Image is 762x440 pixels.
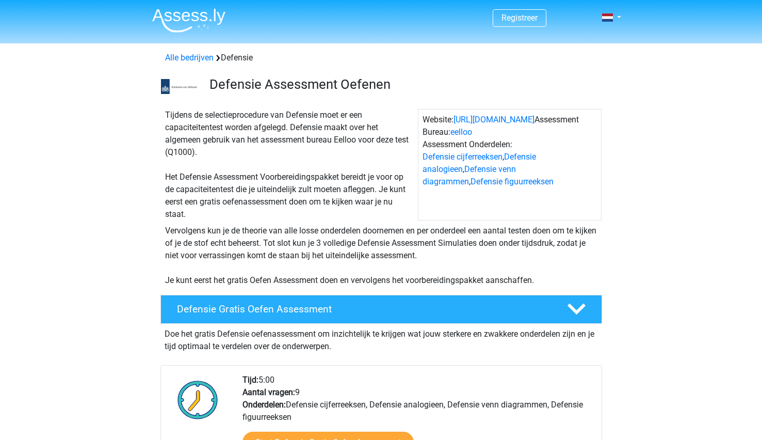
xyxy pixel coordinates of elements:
[177,303,550,315] h4: Defensie Gratis Oefen Assessment
[172,374,224,426] img: Klok
[423,164,516,186] a: Defensie venn diagrammen
[209,76,594,92] h3: Defensie Assessment Oefenen
[161,225,602,287] div: Vervolgens kun je de theorie van alle losse onderdelen doornemen en per onderdeel een aantal test...
[165,53,214,62] a: Alle bedrijven
[161,109,418,221] div: Tijdens de selectieprocedure van Defensie moet er een capaciteitentest worden afgelegd. Defensie ...
[242,375,258,385] b: Tijd:
[471,177,554,186] a: Defensie figuurreeksen
[156,295,606,324] a: Defensie Gratis Oefen Assessment
[242,400,286,410] b: Onderdelen:
[160,324,602,353] div: Doe het gratis Defensie oefenassessment om inzichtelijk te krijgen wat jouw sterkere en zwakkere ...
[423,152,502,162] a: Defensie cijferreeksen
[423,152,536,174] a: Defensie analogieen
[501,13,538,23] a: Registreer
[418,109,602,221] div: Website: Assessment Bureau: Assessment Onderdelen: , , ,
[450,127,472,137] a: eelloo
[242,387,295,397] b: Aantal vragen:
[453,115,534,124] a: [URL][DOMAIN_NAME]
[161,52,602,64] div: Defensie
[152,8,225,33] img: Assessly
